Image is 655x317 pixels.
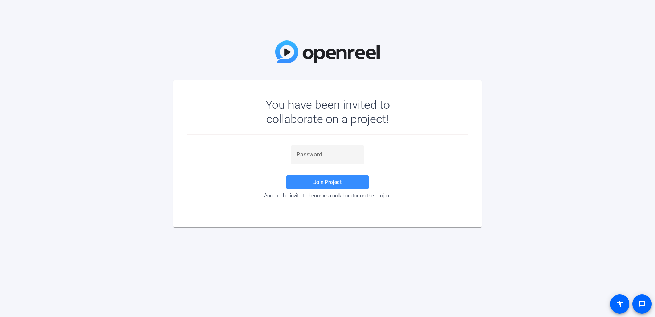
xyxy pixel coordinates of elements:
[275,40,380,63] img: OpenReel Logo
[297,151,358,159] input: Password
[286,175,369,189] button: Join Project
[246,97,410,126] div: You have been invited to collaborate on a project!
[187,192,468,199] div: Accept the invite to become a collaborator on the project
[616,300,624,308] mat-icon: accessibility
[638,300,646,308] mat-icon: message
[313,179,342,185] span: Join Project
